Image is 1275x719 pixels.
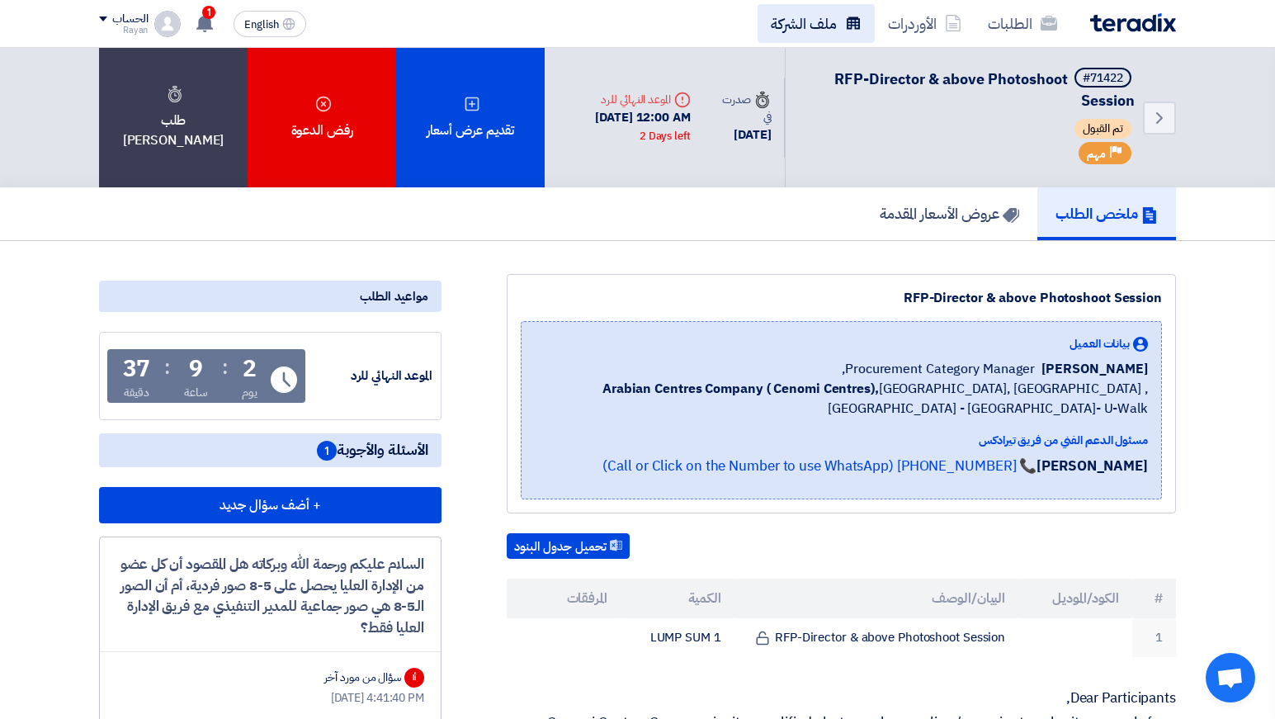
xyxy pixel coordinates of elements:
div: مواعيد الطلب [99,281,442,312]
a: الأوردرات [875,4,975,43]
div: تقديم عرض أسعار [396,48,545,187]
span: [PERSON_NAME] [1041,359,1148,379]
th: # [1132,579,1176,618]
div: [DATE] [717,125,772,144]
div: : [164,352,170,382]
a: ملف الشركة [758,4,875,43]
a: 📞 [PHONE_NUMBER] (Call or Click on the Number to use WhatsApp) [602,456,1037,476]
div: طلب [PERSON_NAME] [99,48,248,187]
div: يوم [242,384,257,401]
span: RFP-Director & above Photoshoot Session [834,68,1135,111]
span: Procurement Category Manager, [842,359,1035,379]
span: 1 [317,441,337,461]
span: بيانات العميل [1070,335,1130,352]
a: الطلبات [975,4,1070,43]
div: 2 [243,357,257,381]
div: 2 Days left [640,128,691,144]
button: تحميل جدول البنود [507,533,630,560]
div: رفض الدعوة [248,48,396,187]
button: + أضف سؤال جديد [99,487,442,523]
td: 1 [1132,618,1176,657]
div: دقيقة [124,384,149,401]
div: : [222,352,228,382]
a: ملخص الطلب [1037,187,1176,240]
strong: [PERSON_NAME] [1037,456,1148,476]
div: أا [404,668,424,688]
th: الكود/الموديل [1018,579,1132,618]
span: تم القبول [1074,119,1131,139]
span: 1 [202,6,215,19]
div: Open chat [1206,653,1255,702]
div: 37 [123,357,151,381]
button: English [234,11,306,37]
div: ساعة [184,384,208,401]
span: مهم [1087,146,1106,162]
span: الأسئلة والأجوبة [317,440,428,461]
div: الموعد النهائي للرد [309,367,432,386]
span: [GEOGRAPHIC_DATA], [GEOGRAPHIC_DATA] ,[GEOGRAPHIC_DATA] - [GEOGRAPHIC_DATA]- U-Walk [535,379,1148,419]
div: صدرت في [717,91,772,125]
span: English [244,19,279,31]
b: Arabian Centres Company ( Cenomi Centres), [602,379,879,399]
img: profile_test.png [154,11,181,37]
a: عروض الأسعار المقدمة [862,187,1037,240]
div: Rayan [99,26,148,35]
p: Dear Participants, [507,690,1176,707]
div: #71422 [1083,73,1123,84]
div: الحساب [112,12,148,26]
h5: عروض الأسعار المقدمة [880,204,1019,223]
div: RFP-Director & above Photoshoot Session [521,288,1162,308]
div: مسئول الدعم الفني من فريق تيرادكس [535,432,1148,449]
div: [DATE] 12:00 AM [558,108,691,145]
div: الموعد النهائي للرد [558,91,691,108]
div: سؤال من مورد آخر [324,669,401,686]
img: Teradix logo [1090,13,1176,32]
td: 1 LUMP SUM [621,618,734,657]
h5: RFP-Director & above Photoshoot Session [805,68,1135,111]
td: RFP-Director & above Photoshoot Session [734,618,1019,657]
th: الكمية [621,579,734,618]
div: السلام عليكم ورحمة الله وبركاته هل المقصود أن كل عضو من الإدارة العليا يحصل على 5-8 صور فردية، أم... [116,554,424,638]
h5: ملخص الطلب [1055,204,1158,223]
th: المرفقات [507,579,621,618]
div: [DATE] 4:41:40 PM [116,689,424,707]
th: البيان/الوصف [734,579,1019,618]
div: 9 [189,357,203,381]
